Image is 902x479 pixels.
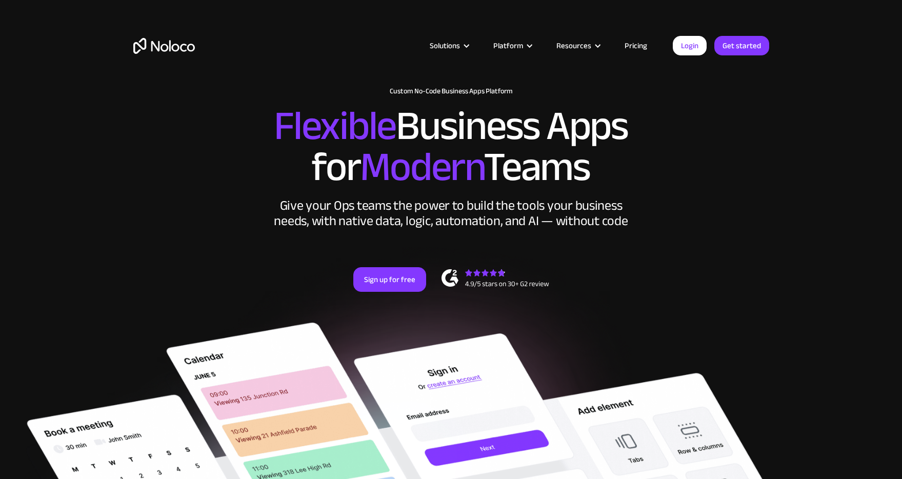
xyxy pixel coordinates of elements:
[360,129,484,205] span: Modern
[480,39,544,52] div: Platform
[714,36,769,55] a: Get started
[493,39,523,52] div: Platform
[556,39,591,52] div: Resources
[133,38,195,54] a: home
[272,198,631,229] div: Give your Ops teams the power to build the tools your business needs, with native data, logic, au...
[274,88,396,164] span: Flexible
[417,39,480,52] div: Solutions
[673,36,707,55] a: Login
[133,106,769,188] h2: Business Apps for Teams
[353,267,426,292] a: Sign up for free
[612,39,660,52] a: Pricing
[544,39,612,52] div: Resources
[430,39,460,52] div: Solutions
